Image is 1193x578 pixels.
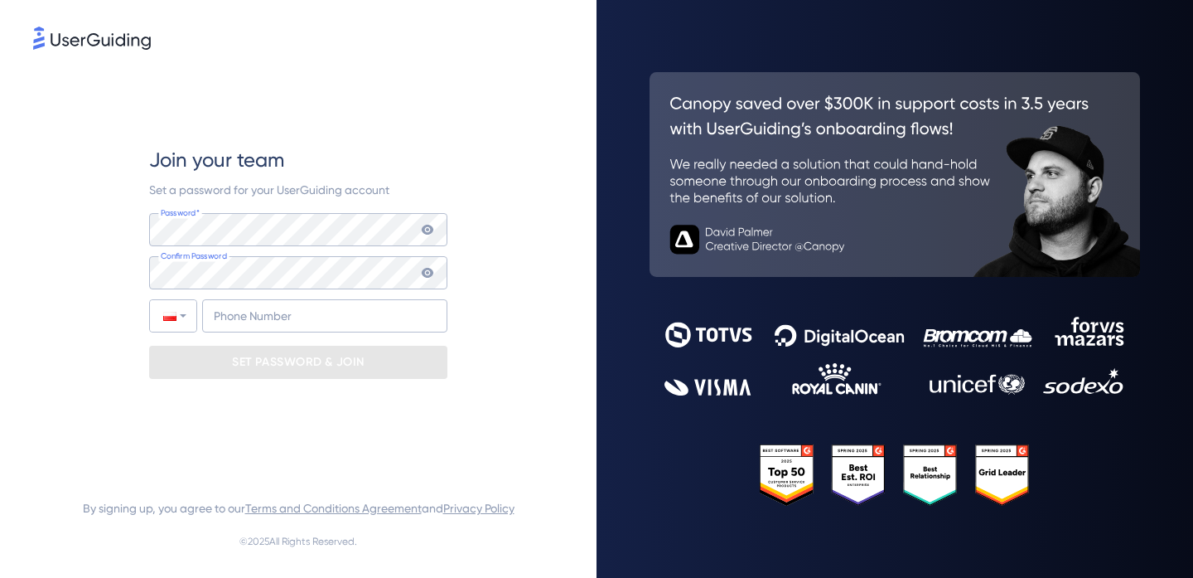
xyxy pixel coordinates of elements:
[443,502,514,515] a: Privacy Policy
[149,183,389,197] span: Set a password for your UserGuiding account
[232,349,365,376] p: SET PASSWORD & JOIN
[760,444,1030,506] img: 25303e33045975176eb484905ab012ff.svg
[33,27,151,50] img: 8faab4ba6bc7696a72372aa768b0286c.svg
[202,299,447,333] input: Phone Number
[83,498,514,518] span: By signing up, you agree to our and
[664,317,1125,396] img: 9302ce2ac39453076f5bc0f2f2ca889b.svg
[239,532,357,551] span: © 2025 All Rights Reserved.
[149,147,284,173] span: Join your team
[650,72,1140,278] img: 26c0aa7c25a843aed4baddd2b5e0fa68.svg
[245,502,422,515] a: Terms and Conditions Agreement
[150,300,196,332] div: Poland: + 48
